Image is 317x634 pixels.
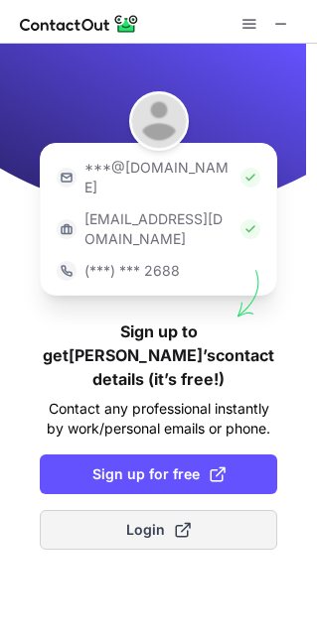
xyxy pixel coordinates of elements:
img: Jason Millar [129,91,189,151]
p: Contact any professional instantly by work/personal emails or phone. [40,399,277,439]
h1: Sign up to get [PERSON_NAME]’s contact details (it’s free!) [40,319,277,391]
button: Login [40,510,277,550]
span: Sign up for free [92,464,226,484]
img: https://contactout.com/extension/app/static/media/login-email-icon.f64bce713bb5cd1896fef81aa7b14a... [57,168,77,188]
button: Sign up for free [40,454,277,494]
img: Check Icon [240,168,260,188]
p: ***@[DOMAIN_NAME] [84,158,233,197]
img: Check Icon [240,219,260,239]
img: https://contactout.com/extension/app/static/media/login-phone-icon.bacfcb865e29de816d437549d7f4cb... [57,261,77,281]
img: https://contactout.com/extension/app/static/media/login-work-icon.638a5007170bc45168077fde17b29a1... [57,219,77,239]
p: [EMAIL_ADDRESS][DOMAIN_NAME] [84,209,233,249]
span: Login [126,520,191,540]
img: ContactOut v5.3.10 [20,12,139,36]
